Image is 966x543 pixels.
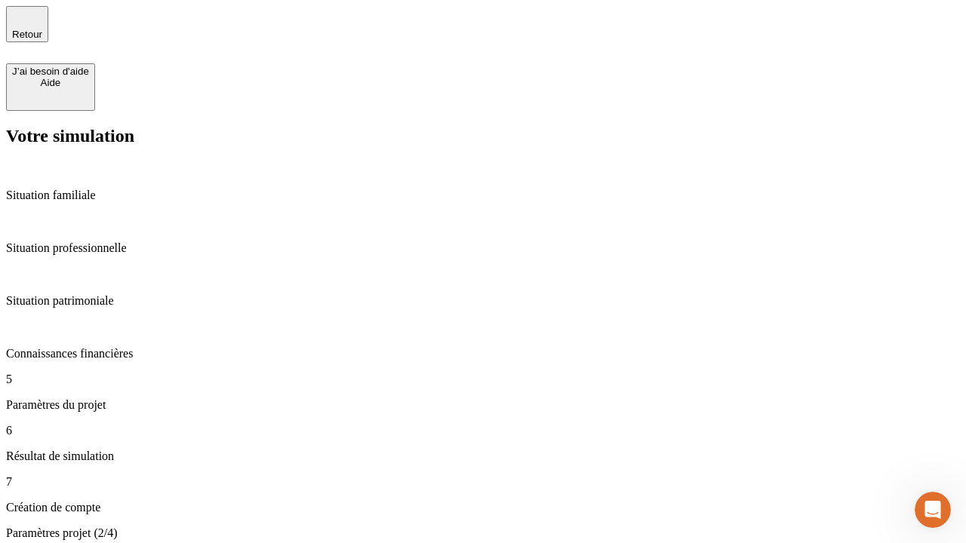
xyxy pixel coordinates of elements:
button: Retour [6,6,48,42]
button: J’ai besoin d'aideAide [6,63,95,111]
div: J’ai besoin d'aide [12,66,89,77]
p: Connaissances financières [6,347,960,360]
h2: Votre simulation [6,126,960,146]
span: Retour [12,29,42,40]
p: Création de compte [6,501,960,514]
iframe: Intercom live chat [915,492,951,528]
p: Situation patrimoniale [6,294,960,308]
p: Paramètres projet (2/4) [6,526,960,540]
p: 6 [6,424,960,437]
p: Situation professionnelle [6,241,960,255]
p: Situation familiale [6,189,960,202]
p: Résultat de simulation [6,449,960,463]
p: 7 [6,475,960,489]
p: Paramètres du projet [6,398,960,412]
div: Aide [12,77,89,88]
p: 5 [6,373,960,386]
